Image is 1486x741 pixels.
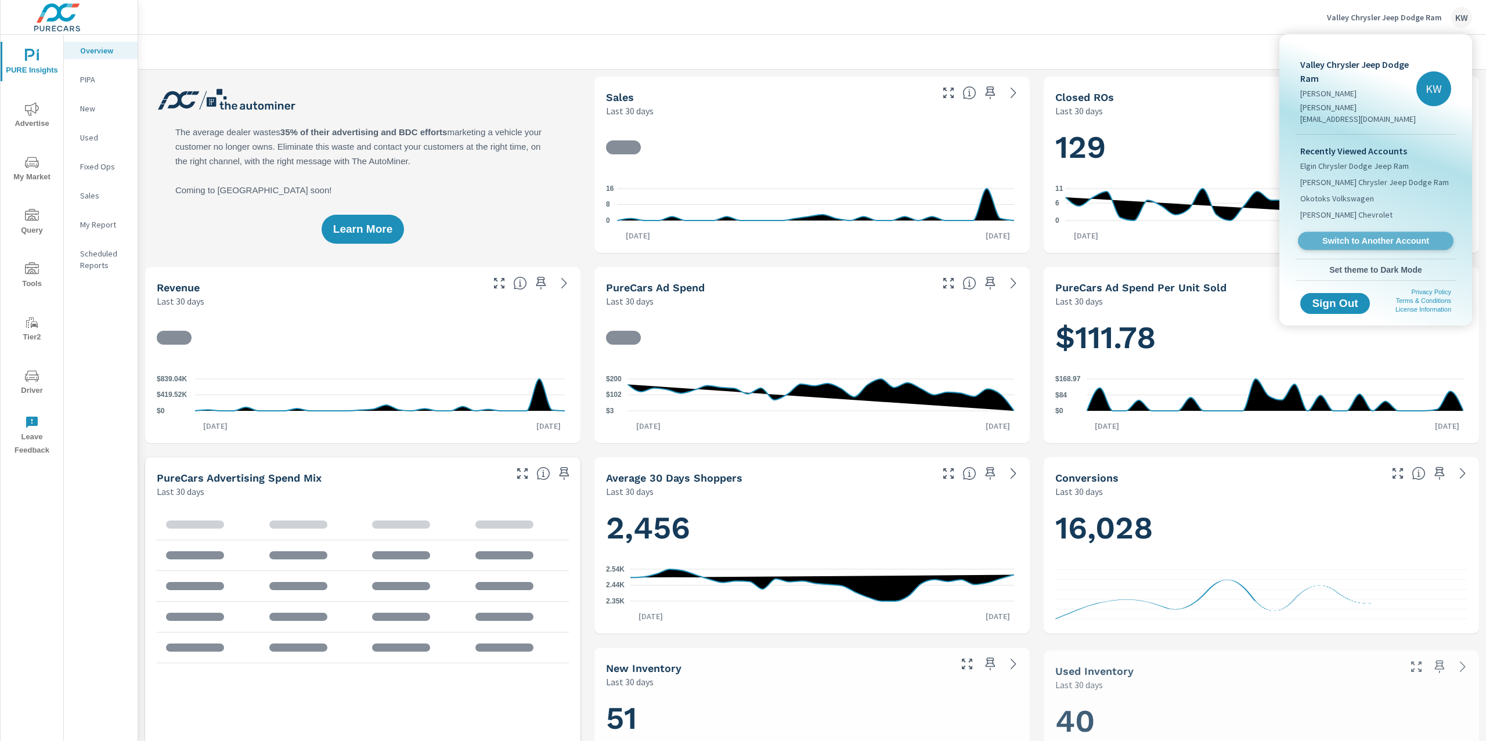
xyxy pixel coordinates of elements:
p: Recently Viewed Accounts [1300,144,1451,158]
span: Okotoks Volkswagen [1300,193,1374,204]
span: Set theme to Dark Mode [1300,265,1451,275]
a: Switch to Another Account [1298,232,1453,250]
span: Switch to Another Account [1304,236,1447,247]
a: Privacy Policy [1412,288,1451,295]
span: [PERSON_NAME] Chrysler Jeep Dodge Ram [1300,176,1449,188]
p: [PERSON_NAME][EMAIL_ADDRESS][DOMAIN_NAME] [1300,102,1416,125]
p: [PERSON_NAME] [1300,88,1416,99]
span: [PERSON_NAME] Chevrolet [1300,209,1393,221]
div: KW [1416,71,1451,106]
button: Set theme to Dark Mode [1296,259,1456,280]
p: Valley Chrysler Jeep Dodge Ram [1300,57,1416,85]
span: Elgin Chrysler Dodge Jeep Ram [1300,160,1409,172]
a: License Information [1395,306,1451,313]
span: Sign Out [1310,298,1361,309]
button: Sign Out [1300,293,1370,314]
a: Terms & Conditions [1396,297,1451,304]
